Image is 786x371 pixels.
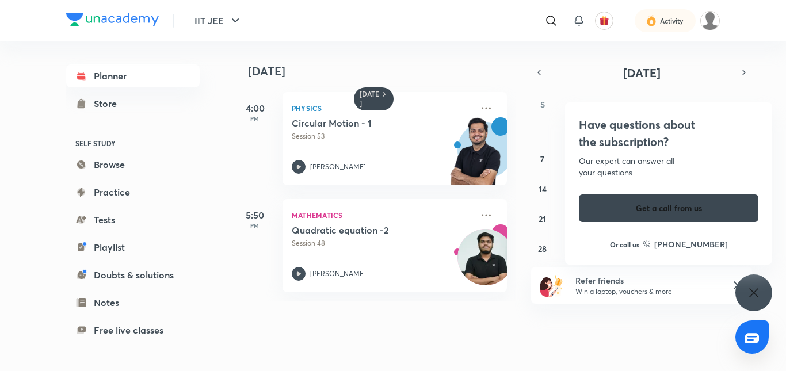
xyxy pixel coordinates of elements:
[248,64,518,78] h4: [DATE]
[705,99,710,110] abbr: Friday
[232,115,278,122] p: PM
[639,99,647,110] abbr: Wednesday
[360,90,380,108] h6: [DATE]
[66,13,159,29] a: Company Logo
[94,97,124,110] div: Store
[579,194,758,222] button: Get a call from us
[66,236,200,259] a: Playlist
[539,213,546,224] abbr: September 21, 2025
[579,116,758,151] h4: Have questions about the subscription?
[232,101,278,115] h5: 4:00
[66,153,200,176] a: Browse
[654,238,728,250] h6: [PHONE_NUMBER]
[310,269,366,279] p: [PERSON_NAME]
[66,263,200,286] a: Doubts & solutions
[66,319,200,342] a: Free live classes
[66,291,200,314] a: Notes
[310,162,366,172] p: [PERSON_NAME]
[66,208,200,231] a: Tests
[540,154,544,165] abbr: September 7, 2025
[579,155,758,178] div: Our expert can answer all your questions
[66,64,200,87] a: Planner
[292,101,472,115] p: Physics
[533,179,552,198] button: September 14, 2025
[643,238,728,250] a: [PHONE_NUMBER]
[232,222,278,229] p: PM
[66,13,159,26] img: Company Logo
[66,181,200,204] a: Practice
[444,117,507,197] img: unacademy
[533,239,552,258] button: September 28, 2025
[610,239,639,250] p: Or call us
[575,274,717,286] h6: Refer friends
[700,116,772,178] img: yH5BAEAAAAALAAAAAABAAEAAAIBRAA7
[540,99,545,110] abbr: Sunday
[540,274,563,297] img: referral
[538,243,547,254] abbr: September 28, 2025
[599,16,609,26] img: avatar
[573,99,579,110] abbr: Monday
[672,99,677,110] abbr: Thursday
[575,286,717,297] p: Win a laptop, vouchers & more
[738,99,743,110] abbr: Saturday
[595,12,613,30] button: avatar
[292,224,435,236] h5: Quadratic equation -2
[533,150,552,168] button: September 7, 2025
[623,65,661,81] span: [DATE]
[547,64,736,81] button: [DATE]
[66,133,200,153] h6: SELF STUDY
[292,208,472,222] p: Mathematics
[533,209,552,228] button: September 21, 2025
[188,9,249,32] button: IIT JEE
[292,238,472,248] p: Session 48
[606,99,611,110] abbr: Tuesday
[539,183,547,194] abbr: September 14, 2025
[292,117,435,129] h5: Circular Motion - 1
[232,208,278,222] h5: 5:50
[700,11,720,30] img: Arnav Kulshrestha
[292,131,472,141] p: Session 53
[646,14,657,28] img: activity
[66,92,200,115] a: Store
